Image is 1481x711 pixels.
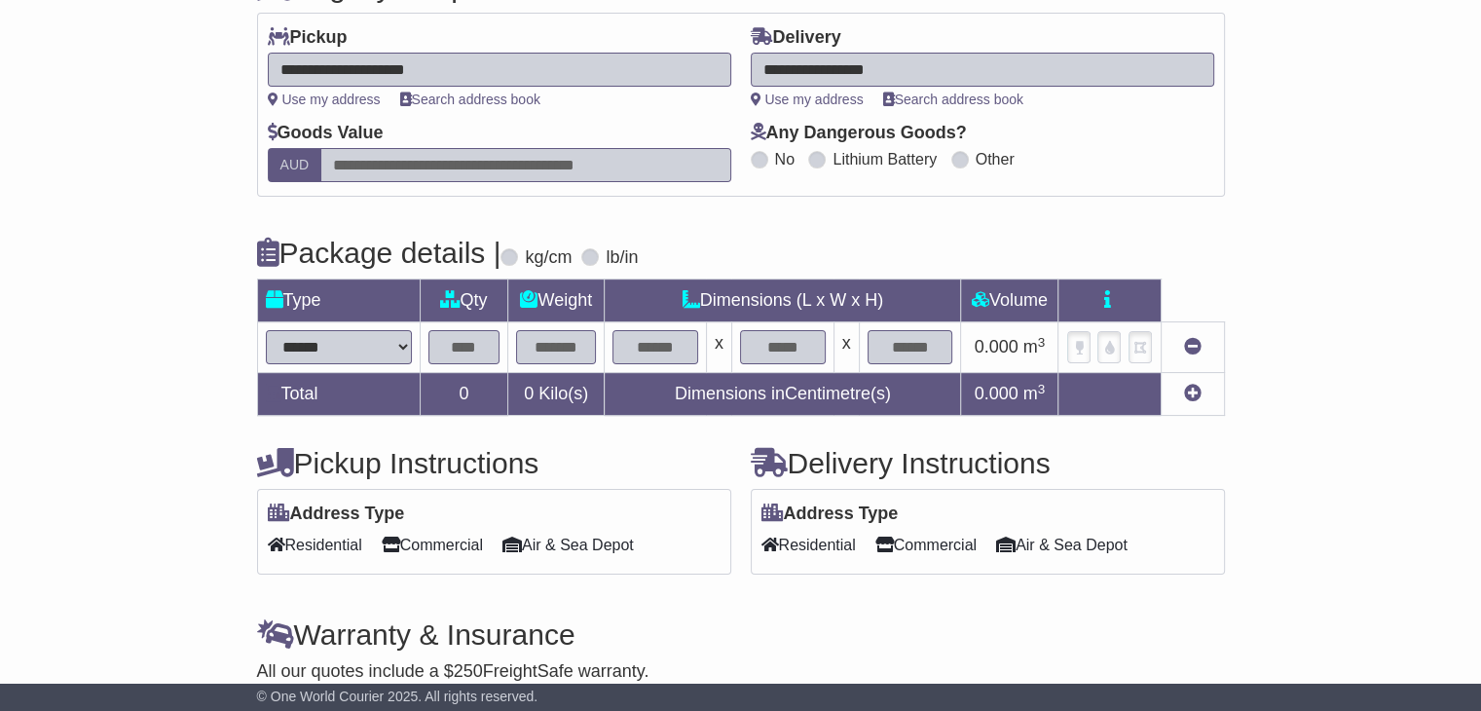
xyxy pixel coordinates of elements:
sup: 3 [1038,382,1046,396]
a: Search address book [400,92,540,107]
span: 0.000 [975,384,1018,403]
h4: Delivery Instructions [751,447,1225,479]
h4: Warranty & Insurance [257,618,1225,651]
sup: 3 [1038,335,1046,350]
div: All our quotes include a $ FreightSafe warranty. [257,661,1225,683]
td: Dimensions in Centimetre(s) [605,373,961,416]
label: lb/in [606,247,638,269]
a: Search address book [883,92,1023,107]
label: Address Type [761,504,899,525]
td: Qty [420,280,508,322]
td: Dimensions (L x W x H) [605,280,961,322]
span: Residential [268,530,362,560]
h4: Package details | [257,237,501,269]
a: Add new item [1184,384,1202,403]
label: Other [976,150,1015,168]
label: No [775,150,795,168]
span: Residential [761,530,856,560]
td: Total [257,373,420,416]
a: Remove this item [1184,337,1202,356]
span: m [1023,337,1046,356]
span: 250 [454,661,483,681]
span: 0 [524,384,534,403]
span: m [1023,384,1046,403]
a: Use my address [268,92,381,107]
td: Weight [508,280,605,322]
span: Air & Sea Depot [502,530,634,560]
span: 0.000 [975,337,1018,356]
td: Volume [961,280,1058,322]
label: Pickup [268,27,348,49]
label: Any Dangerous Goods? [751,123,967,144]
label: Address Type [268,504,405,525]
a: Use my address [751,92,864,107]
label: Goods Value [268,123,384,144]
label: Lithium Battery [833,150,937,168]
td: x [706,322,731,373]
label: kg/cm [525,247,572,269]
span: © One World Courier 2025. All rights reserved. [257,689,538,704]
td: 0 [420,373,508,416]
span: Commercial [875,530,977,560]
label: Delivery [751,27,841,49]
td: Type [257,280,420,322]
span: Commercial [382,530,483,560]
h4: Pickup Instructions [257,447,731,479]
label: AUD [268,148,322,182]
td: x [833,322,859,373]
span: Air & Sea Depot [996,530,1128,560]
td: Kilo(s) [508,373,605,416]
